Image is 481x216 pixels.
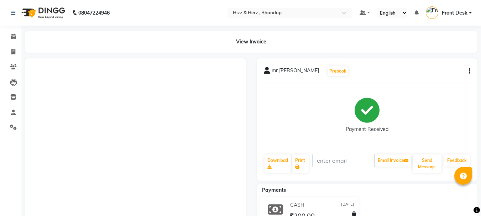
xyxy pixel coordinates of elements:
[346,126,388,133] div: Payment Received
[78,3,110,23] b: 08047224946
[292,154,309,173] a: Print
[442,9,467,17] span: Front Desk
[312,154,375,167] input: enter email
[328,66,348,76] button: Prebook
[451,188,474,209] iframe: chat widget
[272,67,319,77] span: mr [PERSON_NAME]
[262,187,286,193] span: Payments
[290,201,304,209] span: CASH
[426,6,438,19] img: Front Desk
[18,3,67,23] img: logo
[341,201,354,209] span: [DATE]
[375,154,411,167] button: Email Invoice
[265,154,291,173] a: Download
[444,154,470,167] a: Feedback
[413,154,441,173] button: Send Message
[25,31,477,53] div: View Invoice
